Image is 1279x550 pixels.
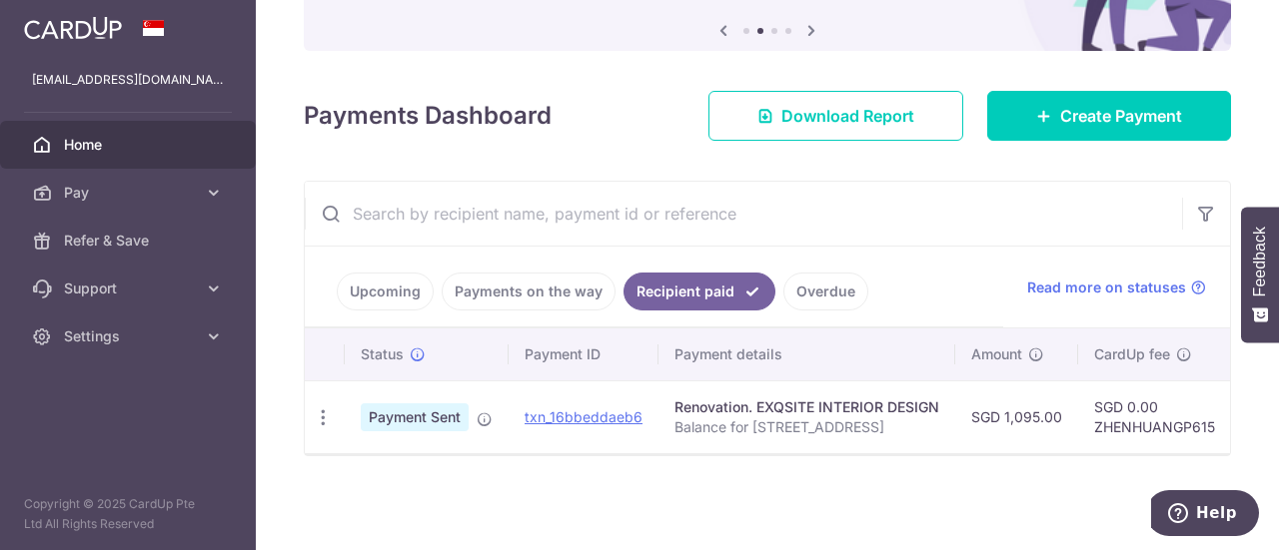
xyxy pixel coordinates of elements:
span: Create Payment [1060,104,1182,128]
span: CardUp fee [1094,344,1170,364]
span: Settings [64,326,196,346]
span: Payment Sent [361,403,469,431]
span: Read more on statuses [1027,277,1186,297]
a: Create Payment [987,91,1231,141]
p: [EMAIL_ADDRESS][DOMAIN_NAME] [32,70,224,90]
a: Payments on the way [442,273,616,310]
span: Download Report [781,104,914,128]
span: Status [361,344,404,364]
input: Search by recipient name, payment id or reference [305,182,1182,246]
a: txn_16bbeddaeb6 [525,408,642,425]
span: Amount [971,344,1022,364]
h4: Payments Dashboard [304,98,552,134]
td: SGD 1,095.00 [955,380,1078,453]
a: Recipient paid [624,273,775,310]
a: Download Report [708,91,963,141]
a: Overdue [783,273,868,310]
img: CardUp [24,16,122,40]
span: Feedback [1251,227,1269,296]
th: Payment details [658,328,955,380]
a: Read more on statuses [1027,277,1206,297]
td: SGD 0.00 ZHENHUANGP615 [1078,380,1231,453]
span: Home [64,135,196,155]
span: Refer & Save [64,231,196,251]
span: Support [64,278,196,298]
span: Pay [64,183,196,203]
a: Upcoming [337,273,434,310]
div: Renovation. EXQSITE INTERIOR DESIGN [674,397,939,417]
th: Payment ID [509,328,658,380]
p: Balance for [STREET_ADDRESS] [674,417,939,437]
button: Feedback - Show survey [1241,207,1279,342]
iframe: Opens a widget where you can find more information [1151,490,1259,540]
